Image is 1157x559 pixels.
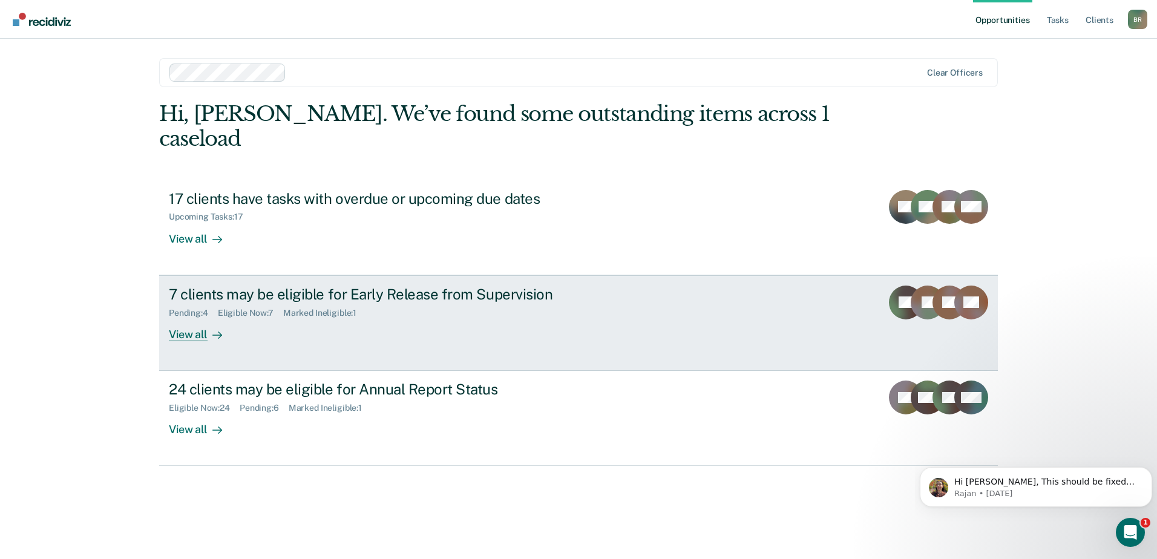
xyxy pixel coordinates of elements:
[915,442,1157,526] iframe: Intercom notifications message
[159,275,998,371] a: 7 clients may be eligible for Early Release from SupervisionPending:4Eligible Now:7Marked Ineligi...
[289,403,372,413] div: Marked Ineligible : 1
[218,308,283,318] div: Eligible Now : 7
[169,286,594,303] div: 7 clients may be eligible for Early Release from Supervision
[13,13,71,26] img: Recidiviz
[169,381,594,398] div: 24 clients may be eligible for Annual Report Status
[169,308,218,318] div: Pending : 4
[169,190,594,208] div: 17 clients have tasks with overdue or upcoming due dates
[169,212,253,222] div: Upcoming Tasks : 17
[240,403,289,413] div: Pending : 6
[1128,10,1147,29] div: B R
[169,403,240,413] div: Eligible Now : 24
[159,102,830,151] div: Hi, [PERSON_NAME]. We’ve found some outstanding items across 1 caseload
[927,68,983,78] div: Clear officers
[169,413,237,437] div: View all
[1116,518,1145,547] iframe: Intercom live chat
[283,308,366,318] div: Marked Ineligible : 1
[159,180,998,275] a: 17 clients have tasks with overdue or upcoming due datesUpcoming Tasks:17View all
[169,222,237,246] div: View all
[1141,518,1150,528] span: 1
[159,371,998,466] a: 24 clients may be eligible for Annual Report StatusEligible Now:24Pending:6Marked Ineligible:1Vie...
[1128,10,1147,29] button: Profile dropdown button
[169,318,237,341] div: View all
